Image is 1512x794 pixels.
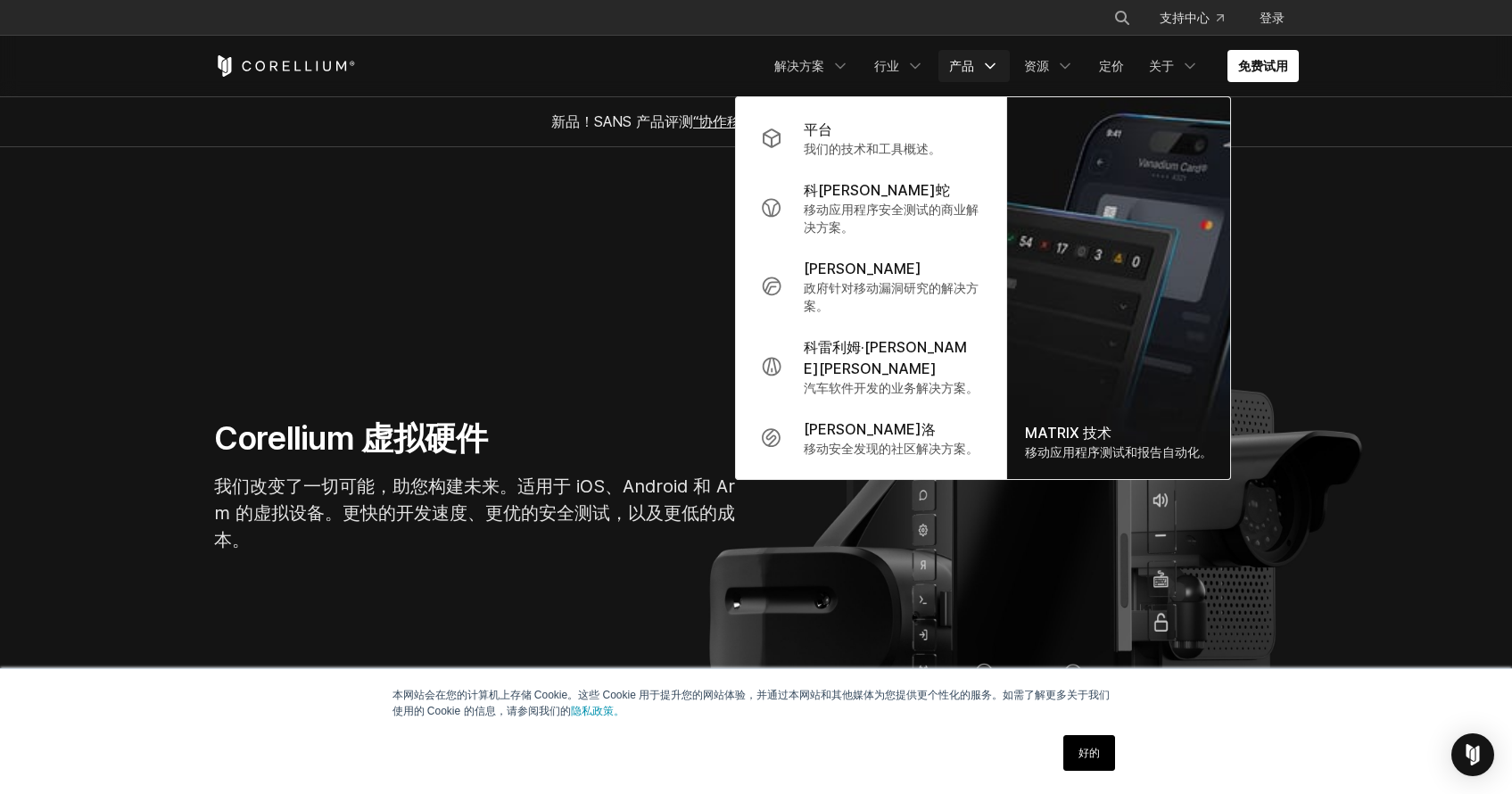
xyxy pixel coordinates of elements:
[214,55,356,77] a: 科雷利姆之家
[693,112,889,130] a: “协作移动应用安全开发与分析”
[747,247,996,326] a: [PERSON_NAME] 政府针对移动漏洞研究的解决方案。
[804,120,832,138] font: 平台
[804,202,979,235] font: 移动应用程序安全测试的商业解决方案。
[1149,58,1174,73] font: 关于
[392,689,1111,717] font: 本网站会在您的计算机上存储 Cookie。这些 Cookie 用于提升您的网站体验，并通过本网站和其他媒体为您提供更个性化的服务。如需了解更多关于我们使用的 Cookie 的信息，请参阅我们的
[804,181,950,199] font: 科[PERSON_NAME]蛇
[1007,97,1230,479] img: Matrix_WebNav_1x
[214,476,735,550] font: 我们改变了一切可能，助您构建未来。适用于 iOS、Android 和 Arm 的虚拟设备。更快的开发速度、更优的安全测试，以及更低的成本。
[804,141,941,156] font: 我们的技术和工具概述。
[804,420,936,438] font: [PERSON_NAME]洛
[747,169,996,247] a: 科[PERSON_NAME]蛇 移动应用程序安全测试的商业解决方案。
[1160,10,1210,25] font: 支持中心
[747,108,996,169] a: 平台 我们的技术和工具概述。
[214,418,488,458] font: Corellium 虚拟硬件
[804,338,967,377] font: 科雷利姆·[PERSON_NAME][PERSON_NAME]
[1106,2,1138,34] button: 搜索
[1024,58,1049,73] font: 资源
[804,260,921,277] font: [PERSON_NAME]
[1092,2,1299,34] div: 导航菜单
[551,112,693,130] font: 新品！SANS 产品评测
[774,58,824,73] font: 解决方案
[804,280,979,313] font: 政府针对移动漏洞研究的解决方案。
[1238,58,1288,73] font: 免费试用
[1007,97,1230,479] a: MATRIX 技术 移动应用程序测试和报告自动化。
[764,50,1299,82] div: 导航菜单
[747,408,996,468] a: [PERSON_NAME]洛 移动安全发现的社区解决方案。
[1063,735,1115,771] a: 好的
[1451,733,1494,776] div: Open Intercom Messenger
[1099,58,1124,73] font: 定价
[804,441,979,456] font: 移动安全发现的社区解决方案。
[874,58,899,73] font: 行业
[949,58,974,73] font: 产品
[1260,10,1285,25] font: 登录
[804,380,979,395] font: 汽车软件开发的业务解决方案。
[1078,747,1100,759] font: 好的
[1025,424,1111,442] font: MATRIX 技术
[747,326,996,408] a: 科雷利姆·[PERSON_NAME][PERSON_NAME] 汽车软件开发的业务解决方案。
[1025,444,1212,459] font: 移动应用程序测试和报告自动化。
[571,705,624,717] a: 隐私政策。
